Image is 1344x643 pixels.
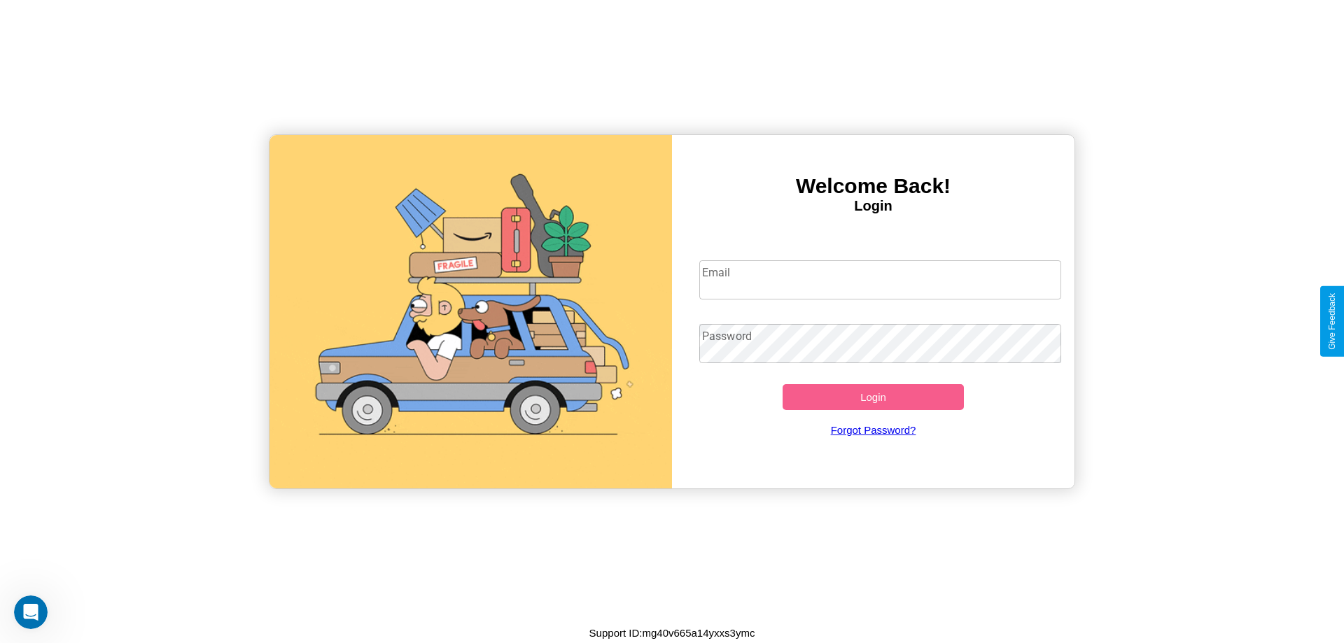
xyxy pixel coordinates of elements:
[1327,293,1337,350] div: Give Feedback
[692,410,1055,450] a: Forgot Password?
[14,595,48,629] iframe: Intercom live chat
[672,198,1074,214] h4: Login
[269,135,672,488] img: gif
[783,384,964,410] button: Login
[589,623,755,642] p: Support ID: mg40v665a14yxxs3ymc
[672,174,1074,198] h3: Welcome Back!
